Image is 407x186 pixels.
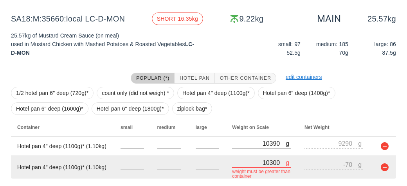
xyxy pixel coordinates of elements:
[157,13,198,25] span: SHORT 16.35kg
[16,87,88,99] span: 1/2 hotel pan 6" deep (720g)*
[97,103,164,114] span: Hotel pan 6" deep (1800g)*
[226,118,298,137] th: Weight on Scale: Not sorted. Activate to sort ascending.
[232,169,291,179] div: weight must be greater than container
[302,38,350,59] div: medium: 185 70g
[286,74,322,80] a: edit containers
[286,138,291,148] div: g
[371,118,396,137] th: Not sorted. Activate to sort ascending.
[196,125,207,130] span: large
[220,75,271,81] span: Other Container
[189,118,226,137] th: large: Not sorted. Activate to sort ascending.
[131,73,175,84] button: Popular (*)
[11,118,114,137] th: Container: Not sorted. Activate to sort ascending.
[11,156,114,179] td: Hotel pan 4" deep (1100g)* (1.10kg)
[263,87,330,99] span: Hotel pan 6" deep (1400g)*
[121,125,133,130] span: small
[17,125,40,130] span: Container
[304,125,329,130] span: Net Weight
[182,87,250,99] span: Hotel pan 4" deep (1100g)*
[151,118,189,137] th: medium: Not sorted. Activate to sort ascending.
[358,159,363,170] div: g
[5,6,402,31] div: SA18:M:35660:local LC-D-MON 9.22kg 25.57kg
[177,103,207,114] span: ziplock bag*
[6,27,203,65] div: 25.57kg of Mustard Cream Sauce (on meal) used in Mustard Chicken with Mashed Potatoes & Roasted V...
[114,118,151,137] th: small: Not sorted. Activate to sort ascending.
[16,103,83,114] span: Hotel pan 6" deep (1600g)*
[358,138,363,148] div: g
[102,87,169,99] span: count only (did not weigh) *
[136,75,169,81] span: Popular (*)
[298,118,371,137] th: Net Weight: Not sorted. Activate to sort ascending.
[179,75,209,81] span: Hotel Pan
[157,125,176,130] span: medium
[350,38,398,59] div: large: 86 87.5g
[317,13,341,25] div: MAIN
[11,137,114,156] td: Hotel pan 4" deep (1100g)* (1.10kg)
[254,38,302,59] div: small: 97 52.5g
[215,73,276,84] button: Other Container
[286,157,291,168] div: g
[232,125,269,130] span: Weight on Scale
[175,73,214,84] button: Hotel Pan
